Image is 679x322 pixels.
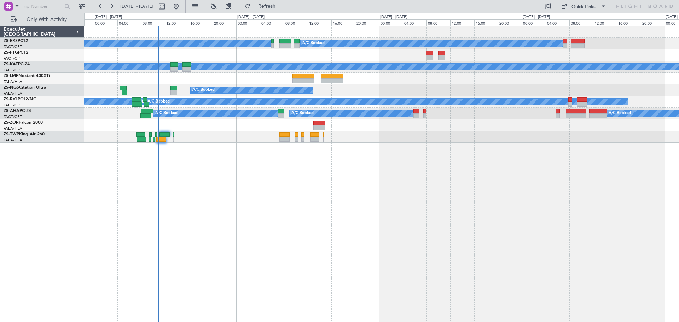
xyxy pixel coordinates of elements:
a: ZS-LMFNextant 400XTi [4,74,50,78]
div: 20:00 [641,19,665,26]
div: 00:00 [379,19,403,26]
a: FACT/CPT [4,56,22,61]
span: ZS-NGS [4,86,19,90]
a: ZS-AHAPC-24 [4,109,31,113]
a: FALA/HLA [4,126,22,131]
div: 00:00 [236,19,260,26]
div: [DATE] - [DATE] [380,14,407,20]
div: 16:00 [617,19,640,26]
a: FALA/HLA [4,91,22,96]
div: 16:00 [331,19,355,26]
div: A/C Booked [609,108,631,119]
span: [DATE] - [DATE] [120,3,153,10]
div: 08:00 [284,19,308,26]
a: FACT/CPT [4,68,22,73]
div: A/C Booked [155,108,178,119]
div: [DATE] - [DATE] [523,14,550,20]
a: FACT/CPT [4,114,22,119]
a: FALA/HLA [4,137,22,143]
span: ZS-TWP [4,132,19,136]
div: 12:00 [308,19,331,26]
div: Quick Links [571,4,596,11]
button: Refresh [242,1,284,12]
span: ZS-ZOR [4,121,19,125]
span: Only With Activity [18,17,75,22]
span: ZS-RVL [4,97,18,101]
div: 04:00 [260,19,284,26]
span: ZS-KAT [4,62,18,66]
a: ZS-KATPC-24 [4,62,30,66]
div: A/C Booked [192,85,215,95]
a: FACT/CPT [4,44,22,49]
a: ZS-ZORFalcon 2000 [4,121,43,125]
div: 12:00 [593,19,617,26]
a: FACT/CPT [4,103,22,108]
div: [DATE] - [DATE] [237,14,265,20]
div: 00:00 [94,19,117,26]
a: FALA/HLA [4,79,22,84]
div: [DATE] - [DATE] [95,14,122,20]
input: Trip Number [22,1,62,12]
div: 20:00 [213,19,236,26]
span: ZS-AHA [4,109,19,113]
a: ZS-ERSPC12 [4,39,28,43]
div: 00:00 [522,19,545,26]
div: 12:00 [450,19,474,26]
div: 08:00 [569,19,593,26]
div: A/C Booked [147,96,170,107]
div: 04:00 [117,19,141,26]
div: 08:00 [141,19,165,26]
a: ZS-RVLPC12/NG [4,97,36,101]
span: ZS-FTG [4,51,18,55]
button: Quick Links [557,1,610,12]
button: Only With Activity [8,14,77,25]
span: Refresh [252,4,282,9]
div: 16:00 [474,19,498,26]
div: 08:00 [426,19,450,26]
span: ZS-LMF [4,74,18,78]
div: 04:00 [546,19,569,26]
div: 20:00 [498,19,522,26]
div: A/C Booked [291,108,314,119]
a: ZS-NGSCitation Ultra [4,86,46,90]
div: 12:00 [165,19,188,26]
div: A/C Booked [302,38,325,49]
div: 20:00 [355,19,379,26]
span: ZS-ERS [4,39,18,43]
a: ZS-FTGPC12 [4,51,28,55]
div: 16:00 [189,19,213,26]
div: 04:00 [403,19,426,26]
a: ZS-TWPKing Air 260 [4,132,45,136]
